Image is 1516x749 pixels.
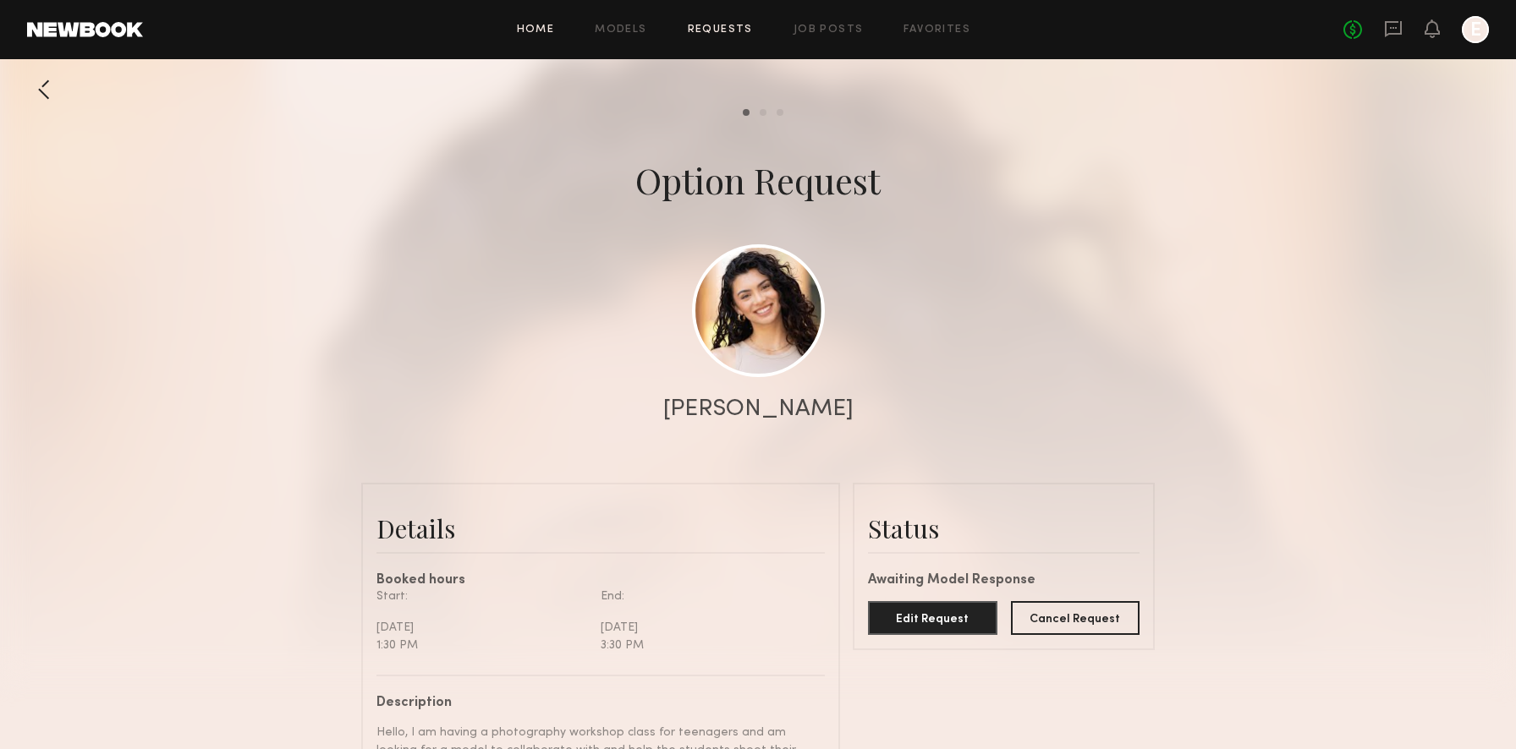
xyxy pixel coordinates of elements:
[868,574,1140,588] div: Awaiting Model Response
[635,156,881,204] div: Option Request
[601,619,812,637] div: [DATE]
[517,25,555,36] a: Home
[904,25,970,36] a: Favorites
[376,697,812,710] div: Description
[595,25,646,36] a: Models
[601,588,812,605] div: End:
[376,511,825,545] div: Details
[376,574,825,588] div: Booked hours
[688,25,753,36] a: Requests
[376,619,588,637] div: [DATE]
[376,637,588,654] div: 1:30 PM
[1011,601,1140,635] button: Cancel Request
[601,637,812,654] div: 3:30 PM
[794,25,864,36] a: Job Posts
[868,601,997,635] button: Edit Request
[663,397,854,421] div: [PERSON_NAME]
[868,511,1140,545] div: Status
[1462,16,1489,43] a: E
[376,588,588,605] div: Start:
